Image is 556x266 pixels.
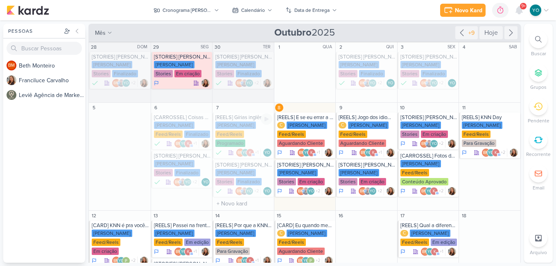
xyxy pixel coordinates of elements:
[460,43,468,51] div: 4
[215,79,222,87] div: Finalizado
[462,149,467,156] div: Em Andamento
[263,149,271,157] div: Responsável: Yasmin Oliveira
[140,79,148,87] div: Responsável: Franciluce Carvalho
[421,131,448,138] div: Em criação
[215,222,272,229] div: [REELS] Por que a KNN Moreira é a melhor
[302,187,310,195] img: Guilherme Savio
[370,81,375,86] p: YO
[154,140,160,148] div: Finalizado
[528,117,549,124] p: Pendente
[287,230,327,237] div: [PERSON_NAME]
[154,178,160,186] div: Finalizado
[92,61,132,68] div: [PERSON_NAME]
[421,81,427,86] p: BM
[359,187,367,195] div: Beth Monteiro
[339,140,386,147] div: Aguardando Cliente
[214,198,272,209] input: + Novo kard
[113,81,119,86] p: BM
[377,149,382,156] span: +1
[421,142,427,146] p: BM
[215,169,256,176] div: [PERSON_NAME]
[263,79,271,87] img: Franciluce Carvalho
[339,122,346,128] div: C
[215,70,234,77] div: Stories
[359,178,386,185] div: Em criação
[467,29,476,37] div: +9
[263,187,271,195] div: Responsável: Yasmin Oliveira
[359,149,368,157] div: Beth Monteiro
[90,104,98,112] div: 5
[122,79,130,87] div: Yasmin Oliveira
[277,178,296,185] div: Stories
[386,79,395,87] div: Yasmin Oliveira
[277,162,334,168] div: [STORIES] KNN Moreira
[420,79,428,87] div: Beth Monteiro
[19,76,85,85] div: F r a n c i l u c e C a r v a l h o
[420,187,428,195] div: Beth Monteiro
[307,149,316,157] div: knnpinda@gmail.com
[213,212,221,220] div: 14
[448,187,456,195] div: Responsável: Franciluce Carvalho
[339,70,357,77] div: Stories
[400,79,407,87] div: Finalizado
[430,79,438,87] div: Yasmin Oliveira
[7,90,16,100] img: Leviê Agência de Marketing Digital
[377,188,382,194] span: +2
[140,79,148,87] img: Franciluce Carvalho
[298,178,325,185] div: Em criação
[261,113,272,125] div: Ligar relógio
[274,27,312,38] strong: Outubro
[7,42,82,55] input: Buscar Pessoas
[386,187,395,195] div: Responsável: Franciluce Carvalho
[215,162,272,168] div: [STORIES] KNN Moreira
[297,187,322,195] div: Colaboradores: Beth Monteiro, Guilherme Savio, Yasmin Oliveira, knnpinda@gmail.com, financeiro.kn...
[337,212,345,220] div: 16
[201,178,210,186] div: Yasmin Oliveira
[174,140,183,148] div: Beth Monteiro
[154,70,173,77] div: Stories
[325,187,333,195] img: Franciluce Carvalho
[462,122,502,129] div: [PERSON_NAME]
[377,80,382,86] span: +2
[524,30,553,57] li: Ctrl + F
[400,188,405,194] div: Em Andamento
[488,151,493,155] p: YO
[337,104,345,112] div: 9
[277,140,325,147] div: Aguardando Cliente
[237,151,243,155] p: BM
[510,149,518,157] img: Franciluce Carvalho
[460,104,468,112] div: 11
[263,187,271,195] div: Yasmin Oliveira
[368,79,377,87] div: Yasmin Oliveira
[201,140,210,148] img: Franciluce Carvalho
[425,187,433,195] div: Yasmin Oliveira
[92,54,149,60] div: [STORIES] KNN Moreira
[254,149,259,156] span: +1
[235,187,244,195] div: Beth Monteiro
[277,188,282,194] div: Em Andamento
[366,151,371,155] p: YO
[130,80,136,86] span: +2
[277,230,285,237] div: C
[185,180,190,185] p: YO
[275,43,283,51] div: 1
[245,79,253,87] div: Yasmin Oliveira
[433,189,435,194] p: k
[483,151,489,155] p: BM
[410,230,450,237] div: [PERSON_NAME]
[400,153,457,159] div: [CARROSSEL] Fotos dos alunos no KNN Day - 2 aniversário
[359,149,384,157] div: Colaboradores: Beth Monteiro, Yasmin Oliveira, knnpinda@gmail.com, financeiro.knnpinda@gmail.com
[460,212,468,220] div: 18
[246,149,254,157] div: knnpinda@gmail.com
[360,189,366,194] p: BM
[237,81,242,86] p: BM
[440,4,486,17] button: Novo Kard
[361,151,366,155] p: BM
[19,61,85,70] div: B e t h M o n t e i r o
[236,178,262,185] div: Finalizado
[215,178,234,185] div: Stories
[339,54,396,60] div: [STORIES] KNN Moreira
[92,239,120,246] div: Feed/Reels
[386,79,395,87] div: Responsável: Yasmin Oliveira
[438,80,443,86] span: +2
